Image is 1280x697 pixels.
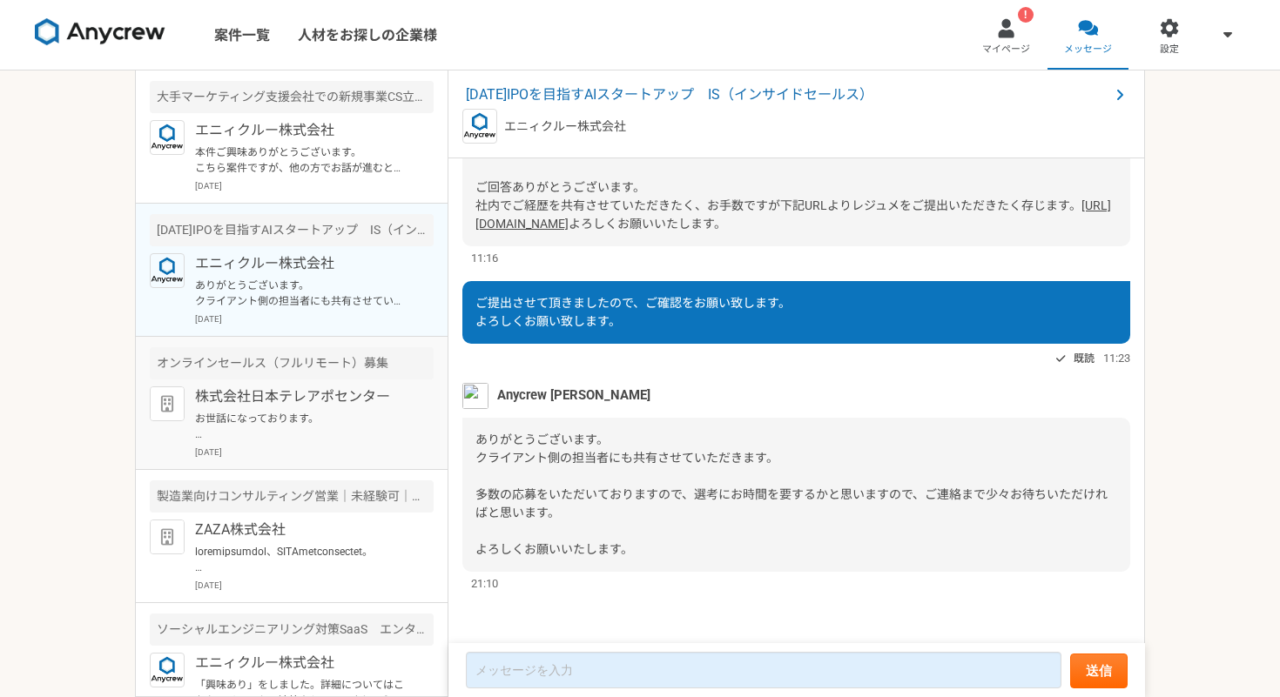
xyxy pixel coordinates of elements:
p: [DATE] [195,179,434,192]
button: 送信 [1070,653,1128,688]
span: ありがとうございます。 クライアント側の担当者にも共有させていただきます。 多数の応募をいただいておりますので、選考にお時間を要するかと思いますので、ご連絡まで少々お待ちいただければと思います。... [475,432,1108,556]
p: お世話になっております。 プロフィール拝見してとても魅力的なご経歴で、 ぜひ一度、弊社面談をお願いできないでしょうか？ [URL][DOMAIN_NAME][DOMAIN_NAME] 当社ですが... [195,411,410,442]
span: 11:23 [1103,350,1130,366]
p: ZAZA株式会社 [195,519,410,540]
div: ソーシャルエンジニアリング対策SaaS エンタープライズセールス [150,613,434,646]
span: [DATE]IPOを目指すAIスタートアップ IS（インサイドセールス） [466,84,1109,105]
a: [URL][DOMAIN_NAME] [475,198,1111,231]
p: [DATE] [195,446,434,459]
span: [PERSON_NAME]様 ご回答ありがとうございます。 社内でご経歴を共有させていただきたく、お手数ですが下記URLよりレジュメをご提出いただきたく存じます。 [475,144,1081,212]
div: ! [1018,7,1034,23]
img: %E5%90%8D%E7%A7%B0%E6%9C%AA%E8%A8%AD%E5%AE%9A%E3%81%AE%E3%83%87%E3%82%B6%E3%82%A4%E3%83%B3__3_.png [462,383,488,409]
p: エニィクルー株式会社 [195,653,410,674]
img: default_org_logo-42cde973f59100197ec2c8e796e4974ac8490bb5b08a0eb061ff975e4574aa76.png [150,386,185,421]
div: 製造業向けコンサルティング営業｜未経験可｜法人営業としてキャリアアップしたい方 [150,480,434,513]
span: マイページ [982,43,1030,57]
img: logo_text_blue_01.png [150,653,185,687]
p: [DATE] [195,312,434,325]
p: [DATE] [195,579,434,592]
img: logo_text_blue_01.png [150,120,185,155]
p: エニィクルー株式会社 [504,117,626,136]
span: Anycrew [PERSON_NAME] [497,385,650,405]
span: メッセージ [1064,43,1112,57]
span: ご提出させて頂きましたので、ご確認をお願い致します。 よろしくお願い致します。 [475,296,791,328]
p: エニィクルー株式会社 [195,120,410,141]
img: 8DqYSo04kwAAAAASUVORK5CYII= [35,18,165,46]
span: よろしくお願いいたします。 [569,217,726,231]
span: 21:10 [471,575,498,592]
div: 大手マーケティング支援会社での新規事業CS立ち上げポジションを募集 [150,81,434,113]
img: default_org_logo-42cde973f59100197ec2c8e796e4974ac8490bb5b08a0eb061ff975e4574aa76.png [150,519,185,554]
p: 株式会社日本テレアポセンター [195,386,410,407]
span: 11:16 [471,250,498,266]
span: 既読 [1074,348,1095,369]
img: logo_text_blue_01.png [462,109,497,144]
div: オンラインセールス（フルリモート）募集 [150,347,434,379]
p: loremipsumdol、SITAmetconsectet。 adipiscin、elitseddoeiusmodtemporincidid。 utlabo、etdol・magnaaL4Eni... [195,544,410,575]
p: ありがとうございます。 クライアント側の担当者にも共有させていただきます。 多数の応募をいただいておりますので、選考にお時間を要するかと思いますので、ご連絡まで少々お待ちいただければと思います。... [195,278,410,309]
img: logo_text_blue_01.png [150,253,185,288]
span: 設定 [1160,43,1179,57]
div: [DATE]IPOを目指すAIスタートアップ IS（インサイドセールス） [150,214,434,246]
p: エニィクルー株式会社 [195,253,410,274]
p: 本件ご興味ありがとうございます。 こちら案件ですが、他の方でお話が進むとのことで案件がクローズとなりました。ご紹介に至らず申し訳ございません。 引き続き別件などご応募いただければと思います。 よ... [195,144,410,176]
